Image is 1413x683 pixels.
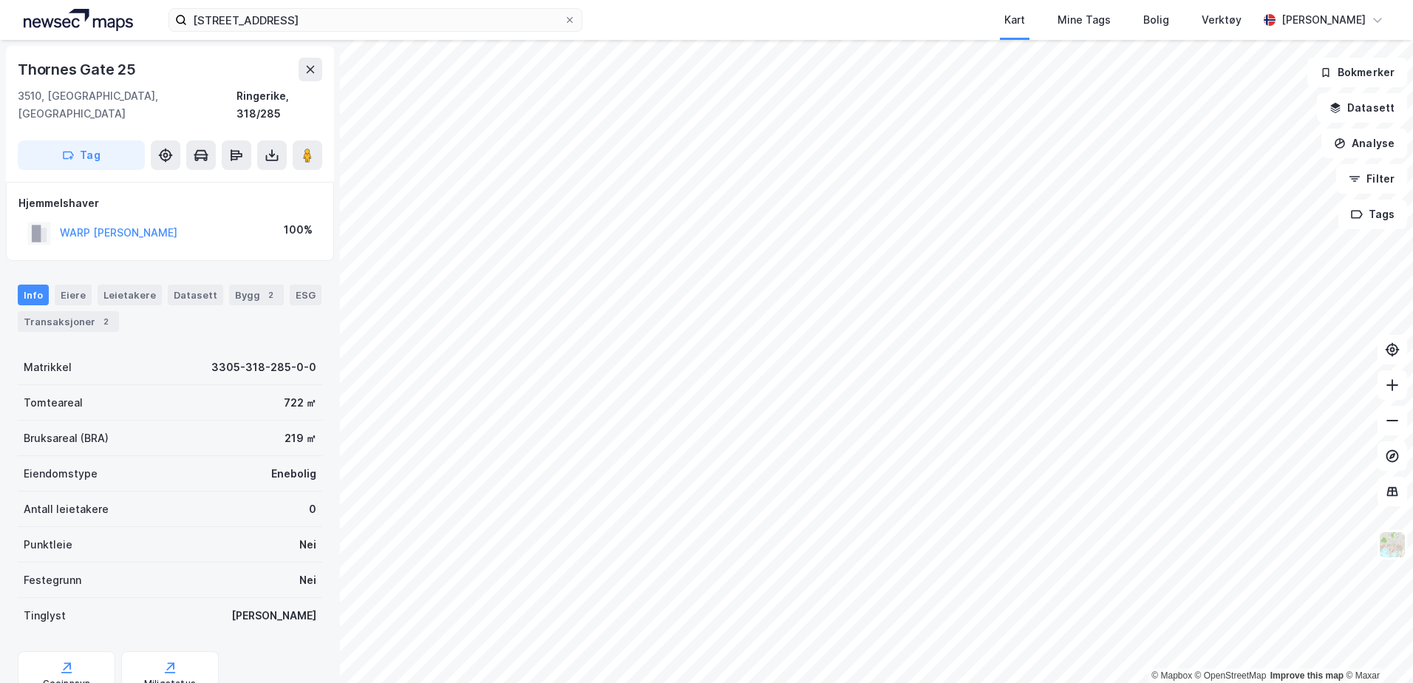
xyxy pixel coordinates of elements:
[1151,670,1192,681] a: Mapbox
[1339,612,1413,683] div: Kontrollprogram for chat
[18,311,119,332] div: Transaksjoner
[263,288,278,302] div: 2
[168,285,223,305] div: Datasett
[24,500,109,518] div: Antall leietakere
[24,571,81,589] div: Festegrunn
[284,221,313,239] div: 100%
[285,429,316,447] div: 219 ㎡
[1004,11,1025,29] div: Kart
[18,194,321,212] div: Hjemmelshaver
[1317,93,1407,123] button: Datasett
[24,394,83,412] div: Tomteareal
[24,9,133,31] img: logo.a4113a55bc3d86da70a041830d287a7e.svg
[1336,164,1407,194] button: Filter
[211,359,316,376] div: 3305-318-285-0-0
[1270,670,1344,681] a: Improve this map
[299,536,316,554] div: Nei
[231,607,316,625] div: [PERSON_NAME]
[1281,11,1366,29] div: [PERSON_NAME]
[1321,129,1407,158] button: Analyse
[187,9,564,31] input: Søk på adresse, matrikkel, gårdeiere, leietakere eller personer
[1143,11,1169,29] div: Bolig
[18,140,145,170] button: Tag
[18,87,236,123] div: 3510, [GEOGRAPHIC_DATA], [GEOGRAPHIC_DATA]
[299,571,316,589] div: Nei
[18,285,49,305] div: Info
[1338,200,1407,229] button: Tags
[98,285,162,305] div: Leietakere
[98,314,113,329] div: 2
[1202,11,1242,29] div: Verktøy
[24,536,72,554] div: Punktleie
[1058,11,1111,29] div: Mine Tags
[284,394,316,412] div: 722 ㎡
[271,465,316,483] div: Enebolig
[1195,670,1267,681] a: OpenStreetMap
[236,87,322,123] div: Ringerike, 318/285
[55,285,92,305] div: Eiere
[1307,58,1407,87] button: Bokmerker
[229,285,284,305] div: Bygg
[1378,531,1406,559] img: Z
[24,607,66,625] div: Tinglyst
[24,429,109,447] div: Bruksareal (BRA)
[24,359,72,376] div: Matrikkel
[1339,612,1413,683] iframe: Chat Widget
[24,465,98,483] div: Eiendomstype
[309,500,316,518] div: 0
[18,58,139,81] div: Thornes Gate 25
[290,285,321,305] div: ESG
